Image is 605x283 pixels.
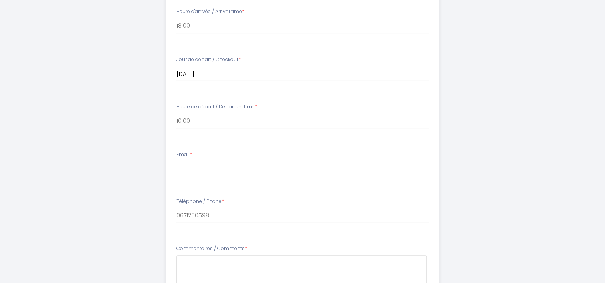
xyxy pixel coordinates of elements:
[176,245,247,253] label: Commentaires / Comments
[176,151,192,159] label: Email
[176,198,224,205] label: Téléphone / Phone
[176,8,244,16] label: Heure d'arrivée / Arrival time
[176,103,257,111] label: Heure de départ / Departure time
[176,56,241,64] label: Jour de départ / Checkout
